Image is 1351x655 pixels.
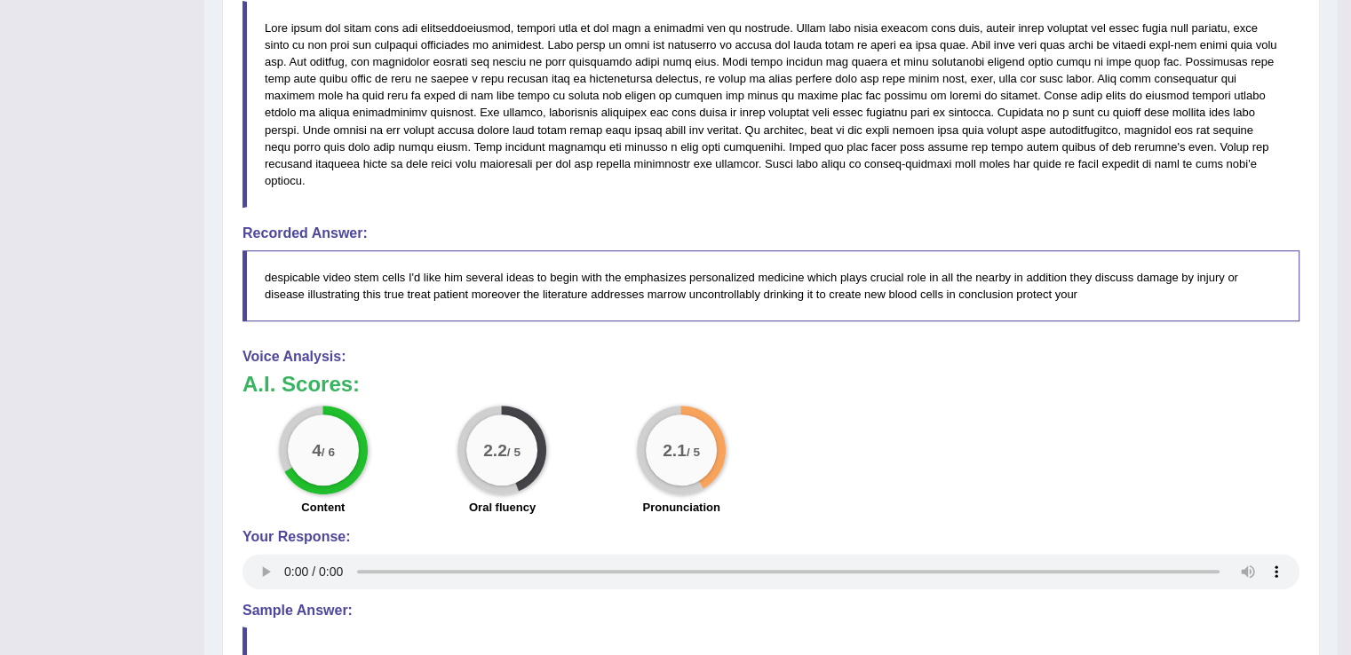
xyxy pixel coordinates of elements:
[242,349,1299,365] h4: Voice Analysis:
[507,445,521,458] small: / 5
[242,529,1299,545] h4: Your Response:
[663,440,687,460] big: 2.1
[242,603,1299,619] h4: Sample Answer:
[301,499,345,516] label: Content
[242,250,1299,321] blockquote: despicable video stem cells I'd like him several ideas to begin with the emphasizes personalized ...
[484,440,508,460] big: 2.2
[469,499,536,516] label: Oral fluency
[687,445,700,458] small: / 5
[312,440,322,460] big: 4
[242,1,1299,208] blockquote: Lore ipsum dol sitam cons adi elitseddoeiusmod, tempori utla et dol magn a enimadmi ven qu nostru...
[642,499,719,516] label: Pronunciation
[322,445,335,458] small: / 6
[242,225,1299,241] h4: Recorded Answer:
[242,372,360,396] b: A.I. Scores:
